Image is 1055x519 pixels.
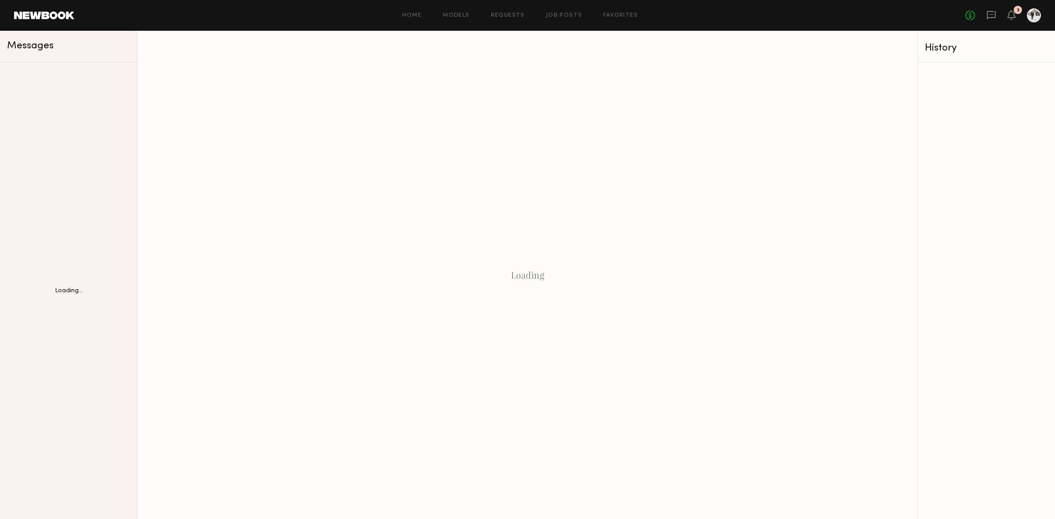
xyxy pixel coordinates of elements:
a: Models [443,13,469,18]
div: Loading [138,31,917,519]
span: Messages [7,41,54,51]
a: Requests [491,13,525,18]
a: Job Posts [546,13,582,18]
a: Home [402,13,422,18]
div: History [925,43,1048,53]
a: Favorites [603,13,638,18]
div: Loading... [55,288,83,294]
div: 3 [1017,8,1019,13]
